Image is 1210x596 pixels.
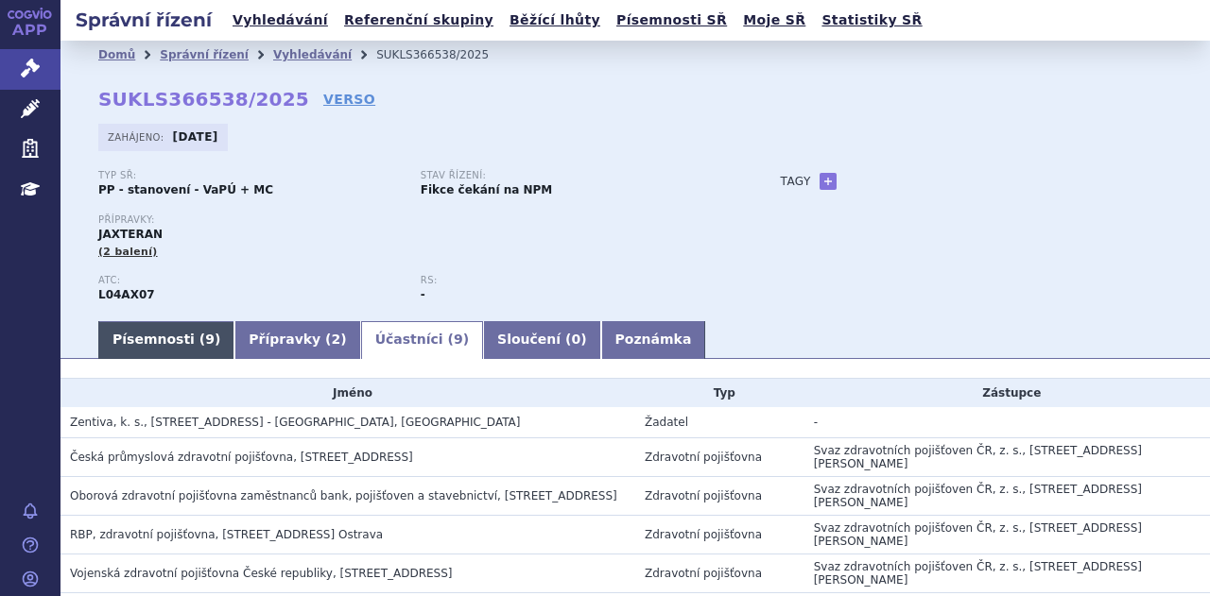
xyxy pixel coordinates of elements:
[60,7,227,33] h2: Správní řízení
[98,228,163,241] span: JAXTERAN
[814,416,818,429] span: -
[160,48,249,61] a: Správní řízení
[98,321,234,359] a: Písemnosti (9)
[804,379,1210,407] th: Zástupce
[814,521,1142,548] span: Svaz zdravotních pojišťoven ČR, z. s., [STREET_ADDRESS][PERSON_NAME]
[98,288,155,301] strong: DIMETHYL-FUMARÁT
[737,8,811,33] a: Moje SŘ
[781,170,811,193] h3: Tagy
[60,379,635,407] th: Jméno
[421,183,552,196] strong: Fikce čekání na NPM
[645,416,688,429] span: Žadatel
[814,560,1142,587] span: Svaz zdravotních pojišťoven ČR, z. s., [STREET_ADDRESS][PERSON_NAME]
[98,214,743,226] p: Přípravky:
[483,321,600,359] a: Sloučení (0)
[645,451,762,464] span: Zdravotní pojišťovna
[98,170,402,181] p: Typ SŘ:
[504,8,606,33] a: Běžící lhůty
[70,416,520,429] span: Zentiva, k. s., U kabelovny 130, Praha 10 - Dolní Měcholupy, CZ
[635,379,804,407] th: Typ
[98,183,273,196] strong: PP - stanovení - VaPÚ + MC
[571,332,580,347] span: 0
[98,246,158,258] span: (2 balení)
[820,173,837,190] a: +
[70,451,413,464] span: Česká průmyslová zdravotní pojišťovna, Jeremenkova 161/11, Ostrava - Vítkovice
[173,130,218,144] strong: [DATE]
[601,321,706,359] a: Poznámka
[361,321,483,359] a: Účastníci (9)
[816,8,927,33] a: Statistiky SŘ
[98,88,309,111] strong: SUKLS366538/2025
[645,489,762,502] span: Zdravotní pojišťovna
[421,275,724,286] p: RS:
[323,90,375,109] a: VERSO
[98,48,135,61] a: Domů
[611,8,733,33] a: Písemnosti SŘ
[98,275,402,286] p: ATC:
[70,567,453,580] span: Vojenská zdravotní pojišťovna České republiky, Drahobejlova 1404/4, Praha 9
[108,129,167,145] span: Zahájeno:
[376,41,513,69] li: SUKLS366538/2025
[205,332,215,347] span: 9
[234,321,360,359] a: Přípravky (2)
[421,288,425,301] strong: -
[645,567,762,580] span: Zdravotní pojišťovna
[814,444,1142,470] span: Svaz zdravotních pojišťoven ČR, z. s., [STREET_ADDRESS][PERSON_NAME]
[70,489,617,502] span: Oborová zdravotní pojišťovna zaměstnanců bank, pojišťoven a stavebnictví, Roškotova 1225/1, Praha 4
[454,332,463,347] span: 9
[273,48,352,61] a: Vyhledávání
[338,8,499,33] a: Referenční skupiny
[70,528,383,541] span: RBP, zdravotní pojišťovna, Michálkovická 967/108, Slezská Ostrava
[645,528,762,541] span: Zdravotní pojišťovna
[421,170,724,181] p: Stav řízení:
[227,8,334,33] a: Vyhledávání
[814,483,1142,509] span: Svaz zdravotních pojišťoven ČR, z. s., [STREET_ADDRESS][PERSON_NAME]
[332,332,341,347] span: 2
